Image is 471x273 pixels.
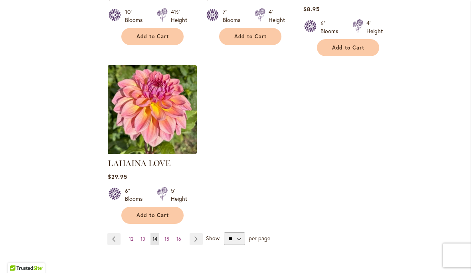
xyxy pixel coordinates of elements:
a: 12 [127,233,135,245]
button: Add to Cart [121,28,184,45]
div: 6" Blooms [321,19,343,35]
div: 5' Height [171,187,187,203]
span: $29.95 [108,173,127,180]
img: LAHAINA LOVE [108,65,197,154]
a: LAHAINA LOVE [108,158,170,168]
a: 16 [174,233,183,245]
span: Add to Cart [137,33,169,40]
div: 4½' Height [171,8,187,24]
div: 7" Blooms [223,8,245,24]
span: Add to Cart [332,44,365,51]
div: 10" Blooms [125,8,147,24]
iframe: Launch Accessibility Center [6,245,28,267]
span: per page [249,234,270,242]
span: 12 [129,236,133,242]
a: LAHAINA LOVE [108,148,197,156]
a: 15 [162,233,171,245]
span: Add to Cart [137,212,169,219]
span: $8.95 [303,5,320,13]
div: 4' Height [269,8,285,24]
div: 6" Blooms [125,187,147,203]
span: 13 [141,236,145,242]
button: Add to Cart [219,28,281,45]
div: 4' Height [366,19,383,35]
span: Show [206,234,220,242]
button: Add to Cart [121,207,184,224]
span: Add to Cart [234,33,267,40]
span: 16 [176,236,181,242]
button: Add to Cart [317,39,379,56]
span: 14 [152,236,157,242]
span: 15 [164,236,169,242]
a: 13 [139,233,147,245]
